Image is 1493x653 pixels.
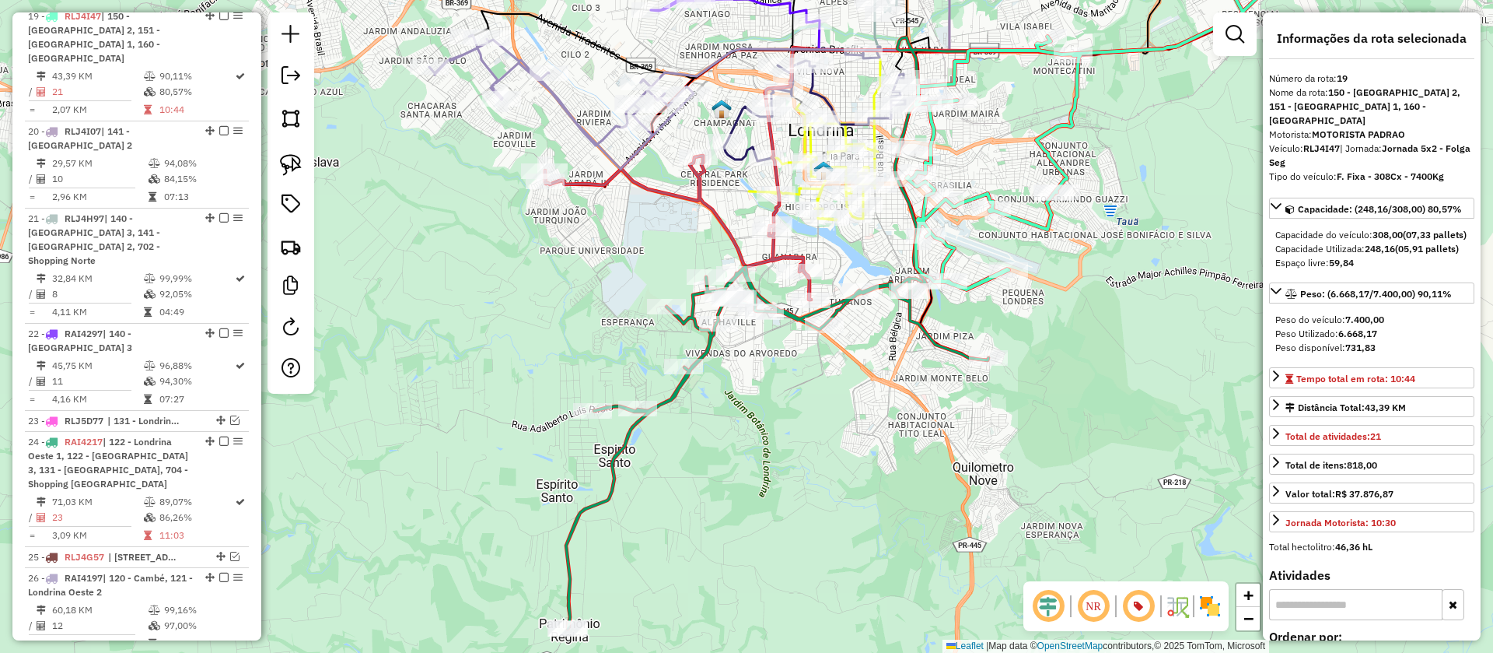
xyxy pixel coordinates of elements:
i: Tempo total em rota [144,307,152,317]
strong: (05,91 pallets) [1395,243,1459,255]
i: Tempo total em rota [144,105,152,114]
a: Jornada Motorista: 10:30 [1269,511,1474,532]
span: 21 - [28,212,160,266]
td: 45,75 KM [51,358,143,374]
span: Peso do veículo: [1275,314,1384,325]
em: Finalizar rota [219,11,229,20]
em: Finalizar rota [219,328,229,338]
a: Exportar sessão [275,60,306,95]
img: Selecionar atividades - polígono [280,107,302,129]
i: Total de Atividades [37,174,46,184]
i: % de utilização da cubagem [144,87,156,97]
strong: 19 [1337,72,1348,84]
td: 32,84 KM [51,271,143,286]
a: Criar rota [274,230,308,264]
div: Número da rota: [1269,72,1474,86]
a: Distância Total:43,39 KM [1269,396,1474,417]
td: / [28,374,36,389]
i: % de utilização da cubagem [144,290,156,299]
span: 20 - [28,125,132,151]
td: 90,11% [159,68,234,84]
td: 5,02 KM [51,636,148,651]
span: | 141 - [GEOGRAPHIC_DATA] 2 [28,125,132,151]
td: 60,18 KM [51,602,148,618]
img: Exibir/Ocultar setores [1198,594,1222,619]
td: 10 [51,171,148,187]
span: 24 - [28,436,188,490]
td: / [28,510,36,525]
span: 25 - [28,551,104,563]
i: Rota otimizada [236,497,245,507]
div: Total hectolitro: [1269,540,1474,554]
span: 19 - [28,10,160,64]
strong: RLJ4I47 [1303,142,1340,154]
td: 08:45 [163,636,242,651]
i: Rota otimizada [236,72,245,81]
i: Total de Atividades [37,621,46,630]
a: Tempo total em rota: 10:44 [1269,367,1474,388]
em: Alterar sequência das rotas [216,416,226,425]
i: Distância Total [37,274,46,283]
div: Capacidade: (248,16/308,00) 80,57% [1269,222,1474,276]
td: 29,57 KM [51,156,148,171]
a: Total de itens:818,00 [1269,454,1474,475]
img: Selecionar atividades - laço [280,154,302,176]
td: 94,30% [159,374,234,389]
strong: (07,33 pallets) [1403,229,1467,240]
span: | 122 - Londrina Oeste 1, 122 - [GEOGRAPHIC_DATA] 3, 131 - [GEOGRAPHIC_DATA], 704 - Shopping [GEO... [28,436,188,490]
span: + [1243,585,1253,605]
span: 140 - Londrina Norte 3, 700 - Shopping Boulevard, 900 - Centro 2, 901 - Centro [108,550,180,564]
td: = [28,528,36,543]
td: 07:13 [163,189,242,205]
span: 43,39 KM [1365,402,1406,413]
span: | 140 - [GEOGRAPHIC_DATA] 3, 141 - [GEOGRAPHIC_DATA] 2, 702 - Shopping Norte [28,212,160,266]
td: 92,05% [159,286,234,302]
em: Opções [233,11,243,20]
strong: 818,00 [1347,459,1377,471]
em: Alterar sequência das rotas [205,126,215,135]
div: Capacidade do veículo: [1275,228,1468,242]
strong: 150 - [GEOGRAPHIC_DATA] 2, 151 - [GEOGRAPHIC_DATA] 1, 160 - [GEOGRAPHIC_DATA] [1269,86,1460,126]
span: RLJ5D77 [65,415,103,427]
span: | 150 - [GEOGRAPHIC_DATA] 2, 151 - [GEOGRAPHIC_DATA] 1, 160 - [GEOGRAPHIC_DATA] [28,10,160,64]
td: 07:27 [159,391,234,407]
td: 80,57% [159,84,234,100]
i: % de utilização da cubagem [144,377,156,386]
div: Atividade não roteirizada - SM LONDRINA ALIMENTA [890,138,928,153]
em: Opções [233,573,243,582]
td: 84,15% [163,171,242,187]
i: Tempo total em rota [144,531,152,540]
td: 99,16% [163,602,242,618]
span: | Jornada: [1269,142,1470,168]
i: % de utilização do peso [144,274,156,283]
a: Vincular Rótulos [275,188,306,223]
em: Visualizar rota [230,416,240,425]
td: 2,07 KM [51,102,143,118]
strong: 59,84 [1329,257,1354,269]
i: % de utilização da cubagem [149,621,160,630]
em: Alterar sequência das rotas [205,437,215,446]
em: Alterar sequência das rotas [205,11,215,20]
i: % de utilização do peso [144,361,156,370]
span: Ocultar deslocamento [1030,588,1067,625]
span: − [1243,609,1253,628]
i: Tempo total em rota [144,395,152,404]
span: 23 - [28,415,103,427]
td: 04:49 [159,304,234,320]
td: 3,09 KM [51,528,143,543]
strong: 7.400,00 [1345,314,1384,325]
span: 131 - Londrina Sul [107,414,179,428]
img: Criar rota [280,236,302,258]
em: Opções [233,437,243,446]
strong: 6.668,17 [1338,328,1377,339]
div: Distância Total: [1285,401,1406,415]
em: Alterar sequência das rotas [205,213,215,223]
span: RLJ4I07 [65,125,101,137]
span: Total de atividades: [1285,430,1381,442]
td: 89,07% [159,494,234,510]
span: | 140 - [GEOGRAPHIC_DATA] 3 [28,328,132,353]
i: % de utilização do peso [149,159,160,168]
i: Distância Total [37,606,46,615]
a: Capacidade: (248,16/308,00) 80,57% [1269,198,1474,219]
td: 96,88% [159,358,234,374]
